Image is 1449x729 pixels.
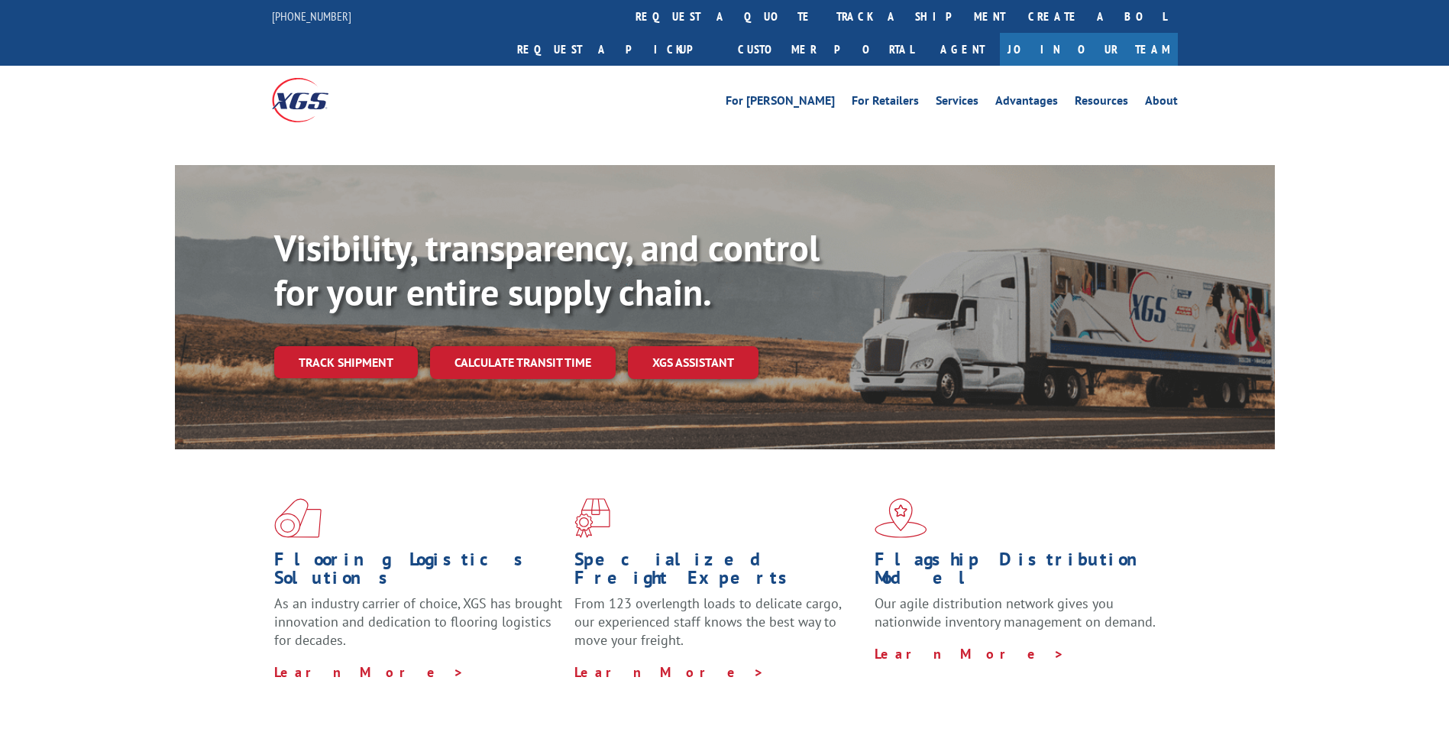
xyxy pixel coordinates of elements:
a: Learn More > [274,663,464,681]
h1: Flooring Logistics Solutions [274,550,563,595]
a: Resources [1075,95,1128,112]
a: Agent [925,33,1000,66]
h1: Specialized Freight Experts [574,550,863,595]
a: Learn More > [574,663,765,681]
a: Advantages [995,95,1058,112]
a: For [PERSON_NAME] [726,95,835,112]
a: For Retailers [852,95,919,112]
a: Calculate transit time [430,346,616,379]
a: About [1145,95,1178,112]
p: From 123 overlength loads to delicate cargo, our experienced staff knows the best way to move you... [574,595,863,663]
a: Join Our Team [1000,33,1178,66]
span: As an industry carrier of choice, XGS has brought innovation and dedication to flooring logistics... [274,595,562,649]
a: Request a pickup [506,33,726,66]
a: Learn More > [875,645,1065,663]
span: Our agile distribution network gives you nationwide inventory management on demand. [875,595,1156,630]
img: xgs-icon-total-supply-chain-intelligence-red [274,498,322,538]
a: Services [936,95,978,112]
a: Track shipment [274,346,418,378]
h1: Flagship Distribution Model [875,550,1163,595]
a: [PHONE_NUMBER] [272,8,351,24]
img: xgs-icon-flagship-distribution-model-red [875,498,927,538]
img: xgs-icon-focused-on-flooring-red [574,498,610,538]
a: Customer Portal [726,33,925,66]
b: Visibility, transparency, and control for your entire supply chain. [274,224,820,316]
a: XGS ASSISTANT [628,346,758,379]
